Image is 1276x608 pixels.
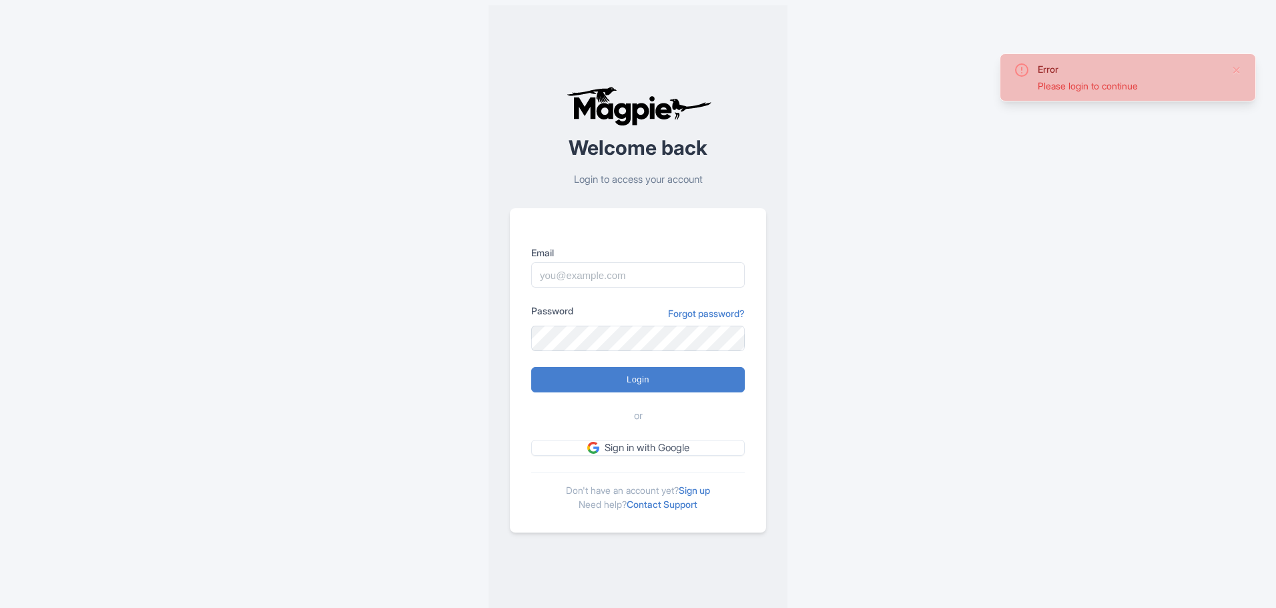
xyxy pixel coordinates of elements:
[531,304,573,318] label: Password
[634,408,643,424] span: or
[531,440,745,457] a: Sign in with Google
[587,442,599,454] img: google.svg
[531,472,745,511] div: Don't have an account yet? Need help?
[679,485,710,496] a: Sign up
[510,172,766,188] p: Login to access your account
[1038,62,1221,76] div: Error
[627,499,697,510] a: Contact Support
[531,262,745,288] input: you@example.com
[531,246,745,260] label: Email
[531,367,745,392] input: Login
[1231,62,1242,78] button: Close
[1038,79,1221,93] div: Please login to continue
[668,306,745,320] a: Forgot password?
[510,137,766,159] h2: Welcome back
[563,86,713,126] img: logo-ab69f6fb50320c5b225c76a69d11143b.png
